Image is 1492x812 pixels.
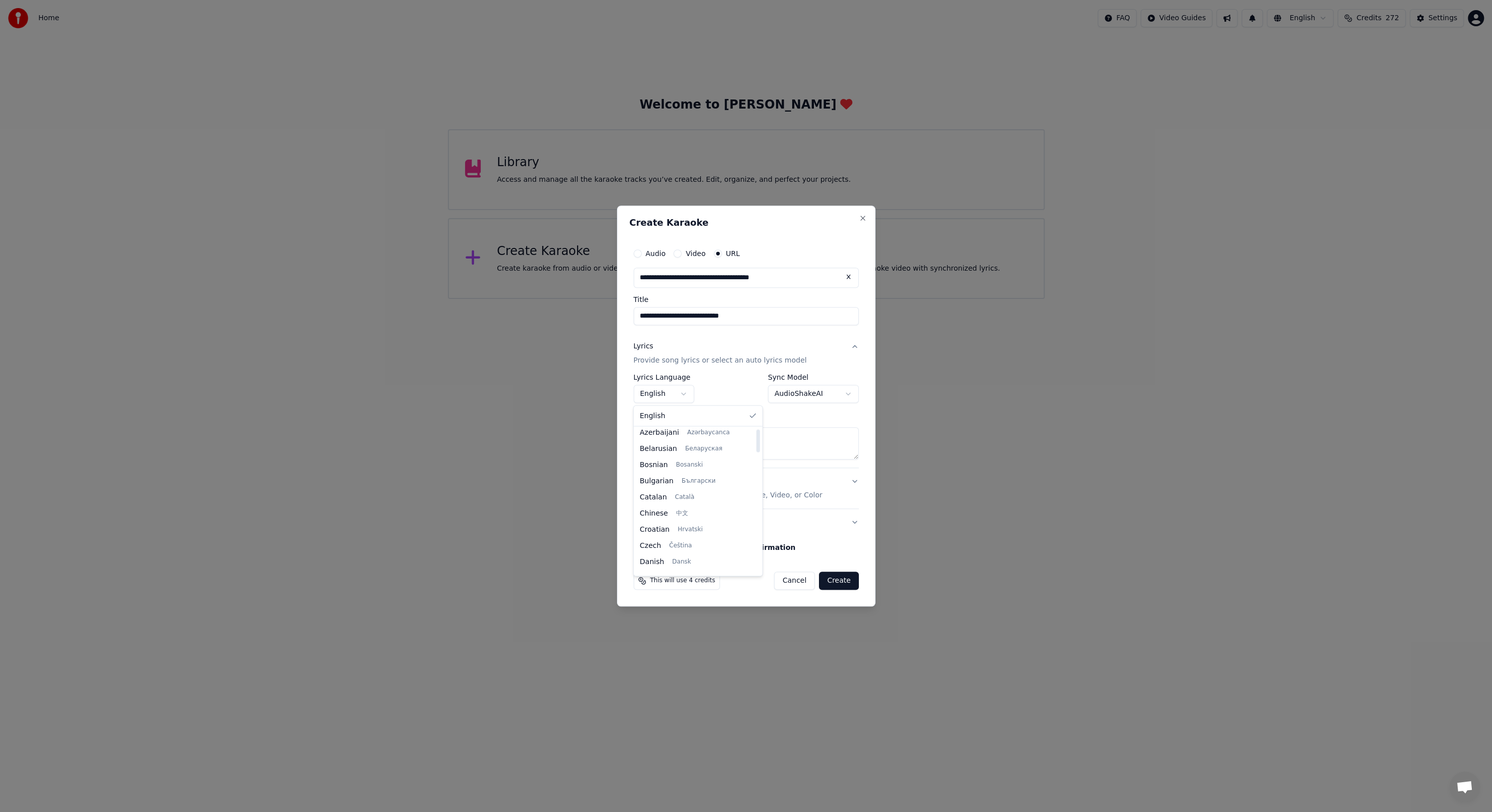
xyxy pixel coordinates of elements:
[672,557,691,566] span: Dansk
[640,460,668,470] span: Bosnian
[640,492,667,502] span: Catalan
[640,508,668,518] span: Chinese
[685,444,723,452] span: Беларуская
[640,476,674,486] span: Bulgarian
[676,461,703,469] span: Bosanski
[640,524,670,534] span: Croatian
[675,493,694,501] span: Català
[687,428,730,436] span: Azərbaycanca
[640,427,679,437] span: Azerbaijani
[669,541,692,549] span: Čeština
[682,477,715,485] span: Български
[676,509,688,517] span: 中文
[669,574,703,582] span: Nederlands
[640,556,664,567] span: Danish
[640,411,665,421] span: English
[640,443,677,453] span: Belarusian
[640,540,661,550] span: Czech
[640,573,661,583] span: Dutch
[678,525,703,533] span: Hrvatski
